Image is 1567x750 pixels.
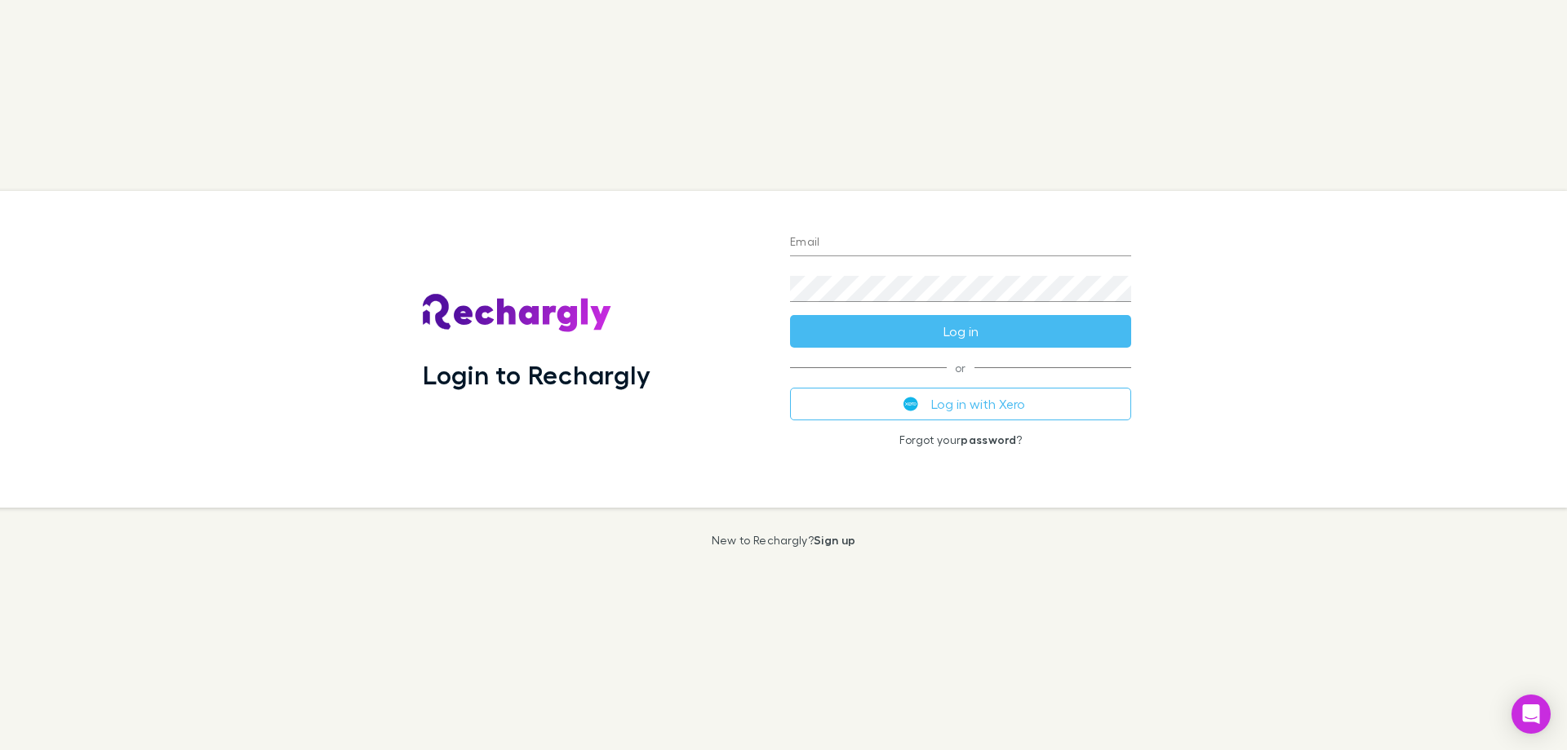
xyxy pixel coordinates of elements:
button: Log in [790,315,1131,348]
span: or [790,367,1131,368]
button: Log in with Xero [790,388,1131,420]
h1: Login to Rechargly [423,359,650,390]
a: Sign up [814,533,855,547]
a: password [961,433,1016,446]
div: Open Intercom Messenger [1512,695,1551,734]
p: Forgot your ? [790,433,1131,446]
img: Xero's logo [903,397,918,411]
p: New to Rechargly? [712,534,856,547]
img: Rechargly's Logo [423,294,612,333]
